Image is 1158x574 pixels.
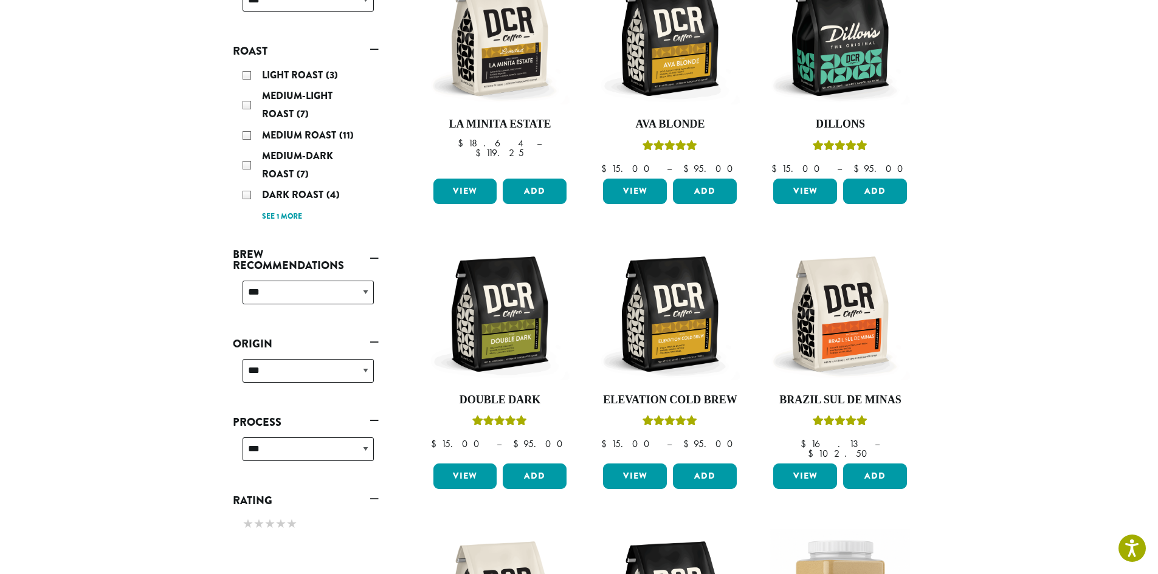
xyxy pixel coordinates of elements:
[773,463,837,489] a: View
[253,515,264,533] span: ★
[475,146,486,159] span: $
[497,437,501,450] span: –
[875,437,880,450] span: –
[801,437,811,450] span: $
[771,162,782,175] span: $
[603,179,667,204] a: View
[264,515,275,533] span: ★
[431,437,441,450] span: $
[326,68,338,82] span: (3)
[233,511,379,539] div: Rating
[603,463,667,489] a: View
[503,463,567,489] button: Add
[233,354,379,397] div: Origin
[643,414,697,432] div: Rated 5.00 out of 5
[472,414,527,432] div: Rated 4.50 out of 5
[843,463,907,489] button: Add
[262,149,333,181] span: Medium-Dark Roast
[601,162,612,175] span: $
[233,41,379,61] a: Roast
[601,162,655,175] bdi: 15.00
[773,179,837,204] a: View
[808,447,873,460] bdi: 102.50
[853,162,909,175] bdi: 95.00
[673,179,737,204] button: Add
[233,276,379,319] div: Brew Recommendations
[808,447,818,460] span: $
[233,432,379,476] div: Process
[683,162,739,175] bdi: 95.00
[667,437,672,450] span: –
[430,244,570,459] a: Double DarkRated 4.50 out of 5
[297,167,309,181] span: (7)
[770,394,910,407] h4: Brazil Sul De Minas
[600,394,740,407] h4: Elevation Cold Brew
[771,162,825,175] bdi: 15.00
[813,414,867,432] div: Rated 5.00 out of 5
[262,128,339,142] span: Medium Roast
[537,137,542,149] span: –
[262,211,302,223] a: See 1 more
[297,107,309,121] span: (7)
[513,437,523,450] span: $
[458,137,468,149] span: $
[275,515,286,533] span: ★
[600,244,740,459] a: Elevation Cold BrewRated 5.00 out of 5
[601,437,655,450] bdi: 15.00
[262,68,326,82] span: Light Roast
[233,412,379,432] a: Process
[673,463,737,489] button: Add
[433,179,497,204] a: View
[339,128,354,142] span: (11)
[770,244,910,384] img: DCR-12oz-Brazil-Sul-De-Minas-Stock-scaled.png
[433,463,497,489] a: View
[600,118,740,131] h4: Ava Blonde
[600,244,740,384] img: DCR-12oz-Elevation-Cold-Brew-Stock-scaled.png
[667,162,672,175] span: –
[243,515,253,533] span: ★
[262,188,326,202] span: Dark Roast
[458,137,525,149] bdi: 18.64
[683,437,694,450] span: $
[326,188,340,202] span: (4)
[475,146,524,159] bdi: 119.25
[233,333,379,354] a: Origin
[430,244,570,384] img: DCR-12oz-Double-Dark-Stock-scaled.png
[853,162,864,175] span: $
[233,244,379,276] a: Brew Recommendations
[683,162,694,175] span: $
[843,179,907,204] button: Add
[286,515,297,533] span: ★
[683,437,739,450] bdi: 95.00
[770,118,910,131] h4: Dillons
[233,61,379,230] div: Roast
[813,138,867,157] div: Rated 5.00 out of 5
[262,89,333,121] span: Medium-Light Roast
[430,394,570,407] h4: Double Dark
[643,138,697,157] div: Rated 5.00 out of 5
[770,244,910,459] a: Brazil Sul De MinasRated 5.00 out of 5
[801,437,863,450] bdi: 16.13
[513,437,568,450] bdi: 95.00
[503,179,567,204] button: Add
[601,437,612,450] span: $
[430,118,570,131] h4: La Minita Estate
[233,490,379,511] a: Rating
[431,437,485,450] bdi: 15.00
[837,162,842,175] span: –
